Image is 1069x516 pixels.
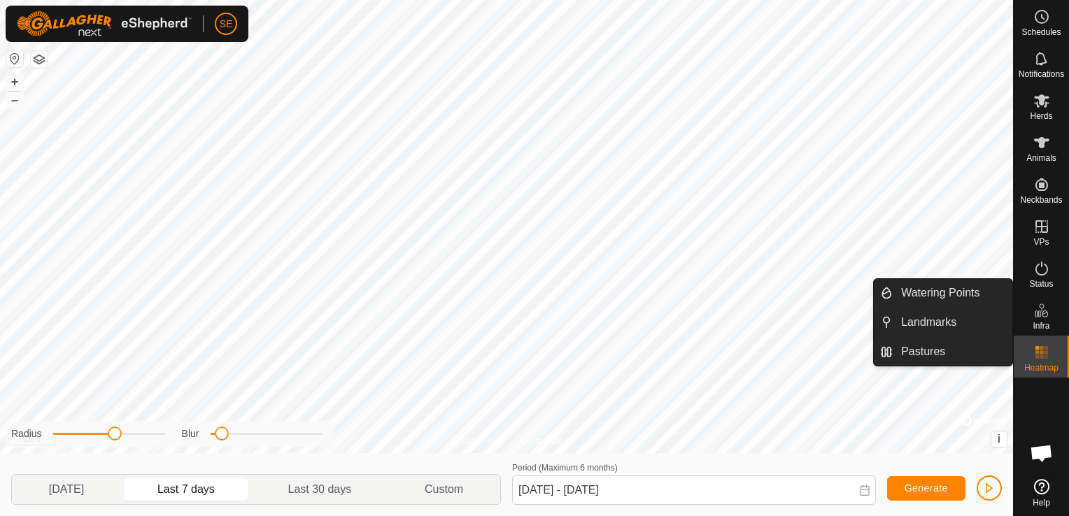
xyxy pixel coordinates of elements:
a: Pastures [893,338,1012,366]
span: [DATE] [49,481,84,498]
span: Pastures [901,343,945,360]
li: Pastures [874,338,1012,366]
a: Watering Points [893,279,1012,307]
span: SE [220,17,233,31]
li: Landmarks [874,308,1012,336]
span: Custom [425,481,463,498]
a: Landmarks [893,308,1012,336]
li: Watering Points [874,279,1012,307]
span: Last 7 days [157,481,215,498]
div: Open chat [1021,432,1063,474]
button: Map Layers [31,51,48,68]
a: Help [1014,473,1069,513]
a: Privacy Policy [451,435,504,447]
span: Neckbands [1020,196,1062,204]
span: Generate [905,482,948,494]
button: i [991,431,1007,447]
button: – [6,92,23,108]
span: Last 30 days [288,481,352,498]
label: Radius [11,427,42,441]
span: Notifications [1019,70,1064,78]
span: Landmarks [901,314,956,331]
img: Gallagher Logo [17,11,192,36]
button: Reset Map [6,50,23,67]
button: + [6,73,23,90]
label: Period (Maximum 6 months) [512,463,618,473]
span: Infra [1033,322,1049,330]
span: Heatmap [1024,364,1059,372]
button: Generate [887,476,965,501]
span: Help [1033,499,1050,507]
span: Animals [1026,154,1056,162]
span: i [998,433,1000,445]
span: Schedules [1021,28,1061,36]
span: Herds [1030,112,1052,120]
span: VPs [1033,238,1049,246]
span: Status [1029,280,1053,288]
span: Watering Points [901,285,979,301]
a: Contact Us [521,435,562,447]
label: Blur [182,427,199,441]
